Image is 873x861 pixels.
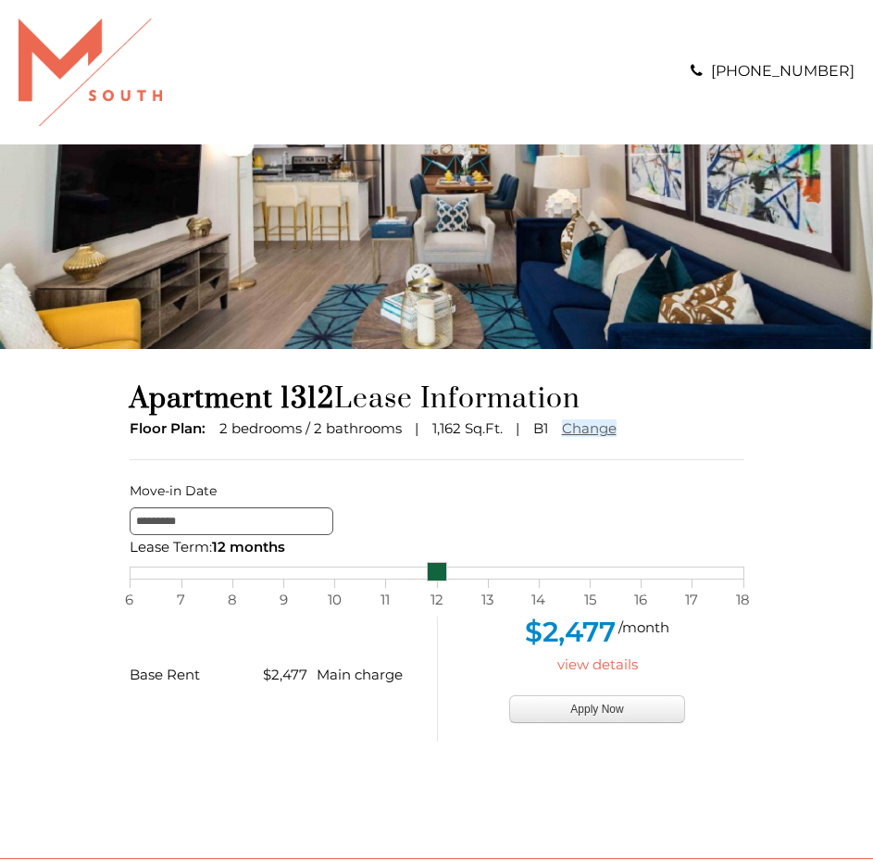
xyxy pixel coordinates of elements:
[223,588,242,612] span: 8
[432,419,461,437] span: 1,162
[325,588,343,612] span: 10
[682,588,701,612] span: 17
[263,666,307,683] span: $2,477
[212,538,285,555] span: 12 months
[130,419,206,437] span: Floor Plan:
[130,507,333,535] input: Move-in Date edit selected 10/9/2025
[130,381,334,417] span: Apartment 1312
[19,62,162,80] a: Logo
[631,588,650,612] span: 16
[19,19,162,126] img: A graphic with a red M and the word SOUTH.
[562,419,617,437] a: Change
[376,588,394,612] span: 11
[303,663,437,687] div: Main charge
[530,588,548,612] span: 14
[711,62,854,80] a: [PHONE_NUMBER]
[116,663,250,687] div: Base Rent
[465,419,503,437] span: Sq.Ft.
[130,535,744,559] div: Lease Term:
[479,588,497,612] span: 13
[130,479,744,503] label: Move-in Date
[219,419,402,437] span: 2 bedrooms / 2 bathrooms
[274,588,293,612] span: 9
[172,588,191,612] span: 7
[734,588,753,612] span: 18
[130,381,744,417] h1: Lease Information
[525,615,616,649] span: $2,477
[509,695,685,723] button: Apply Now
[120,588,139,612] span: 6
[580,588,599,612] span: 15
[618,618,669,636] span: /month
[533,419,548,437] span: B1
[557,655,638,673] a: view details
[428,588,446,612] span: 12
